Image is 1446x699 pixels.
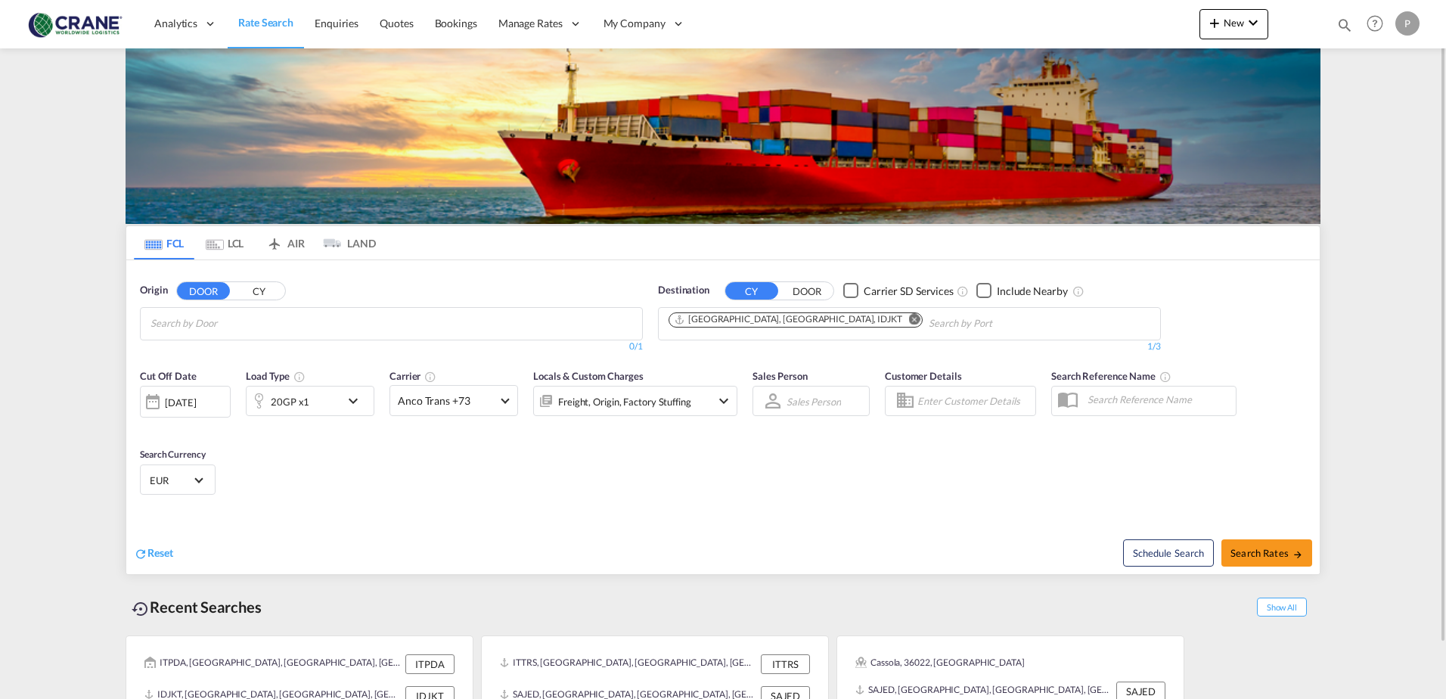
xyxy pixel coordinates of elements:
div: 0/1 [140,340,643,353]
button: Search Ratesicon-arrow-right [1221,539,1312,567]
span: Search Reference Name [1051,370,1171,382]
div: Include Nearby [997,284,1068,299]
span: New [1206,17,1262,29]
md-tab-item: FCL [134,226,194,259]
div: P [1395,11,1420,36]
span: Help [1362,11,1388,36]
md-chips-wrap: Chips container. Use arrow keys to select chips. [666,308,1078,336]
div: Freight Origin Factory Stuffingicon-chevron-down [533,386,737,416]
md-icon: icon-chevron-down [344,392,370,410]
span: Cut Off Date [140,370,197,382]
div: [DATE] [140,386,231,418]
button: icon-plus 400-fgNewicon-chevron-down [1199,9,1268,39]
md-icon: icon-airplane [265,235,284,246]
input: Chips input. [929,312,1072,336]
md-chips-wrap: Chips container with autocompletion. Enter the text area, type text to search, and then use the u... [148,308,300,336]
input: Search Reference Name [1080,388,1236,411]
span: Locals & Custom Charges [533,370,644,382]
input: Enter Customer Details [917,390,1031,412]
span: Anco Trans +73 [398,393,496,409]
div: Freight Origin Factory Stuffing [558,391,691,412]
span: Destination [658,283,709,298]
button: Remove [899,313,922,328]
md-pagination-wrapper: Use the left and right arrow keys to navigate between tabs [134,226,376,259]
button: CY [725,282,778,300]
span: Search Currency [140,449,206,460]
div: 1/3 [658,340,1161,353]
div: 20GP x1icon-chevron-down [246,386,374,416]
span: Customer Details [885,370,961,382]
div: Recent Searches [126,590,268,624]
md-icon: Unchecked: Search for CY (Container Yard) services for all selected carriers.Checked : Search for... [957,285,969,297]
div: ITTRS [761,654,810,674]
span: Search Rates [1230,547,1303,559]
div: icon-magnify [1336,17,1353,39]
md-icon: icon-information-outline [293,371,306,383]
md-icon: icon-magnify [1336,17,1353,33]
md-icon: icon-plus 400-fg [1206,14,1224,32]
div: Jakarta, Java, IDJKT [674,313,902,326]
md-tab-item: LAND [315,226,376,259]
div: [DATE] [165,396,196,409]
span: EUR [150,474,192,487]
div: Cassola, 36022, Europe [855,654,1025,669]
md-icon: icon-chevron-down [715,392,733,410]
span: Analytics [154,16,197,31]
md-select: Select Currency: € EUREuro [148,469,207,491]
span: Show All [1257,598,1307,617]
md-tab-item: AIR [255,226,315,259]
button: DOOR [780,282,833,300]
span: Enquiries [315,17,358,30]
span: Carrier [389,370,436,382]
input: Search by Door [150,312,294,336]
button: Note: By default Schedule search will only considerorigin ports, destination ports and cut off da... [1123,539,1214,567]
md-checkbox: Checkbox No Ink [843,283,954,299]
md-datepicker: Select [140,416,151,436]
span: Sales Person [752,370,808,382]
span: Quotes [380,17,413,30]
span: Load Type [246,370,306,382]
button: DOOR [177,282,230,300]
md-icon: icon-chevron-down [1244,14,1262,32]
span: Origin [140,283,167,298]
md-icon: The selected Trucker/Carrierwill be displayed in the rate results If the rates are from another f... [424,371,436,383]
span: Reset [147,546,173,559]
span: Rate Search [238,16,293,29]
div: Press delete to remove this chip. [674,313,905,326]
button: CY [232,282,285,300]
md-icon: icon-refresh [134,547,147,561]
div: Carrier SD Services [864,284,954,299]
md-tab-item: LCL [194,226,255,259]
md-icon: Your search will be saved by the below given name [1159,371,1171,383]
md-icon: icon-arrow-right [1292,549,1303,560]
div: 20GP x1 [271,391,309,412]
md-select: Sales Person [785,390,842,412]
span: My Company [604,16,666,31]
img: LCL+%26+FCL+BACKGROUND.png [126,48,1320,224]
div: ITPDA [405,654,455,674]
div: Help [1362,11,1395,38]
span: Bookings [435,17,477,30]
span: Manage Rates [498,16,563,31]
div: OriginDOOR CY Chips container with autocompletion. Enter the text area, type text to search, and ... [126,260,1320,574]
div: ITTRS, Trieste, Italy, Southern Europe, Europe [500,654,757,674]
div: ITPDA, Padova, PD, Italy, Southern Europe, Europe [144,654,402,674]
img: 374de710c13411efa3da03fd754f1635.jpg [23,7,125,41]
div: icon-refreshReset [134,545,173,562]
md-checkbox: Checkbox No Ink [976,283,1068,299]
md-icon: Unchecked: Ignores neighbouring ports when fetching rates.Checked : Includes neighbouring ports w... [1072,285,1084,297]
md-icon: icon-backup-restore [132,600,150,618]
